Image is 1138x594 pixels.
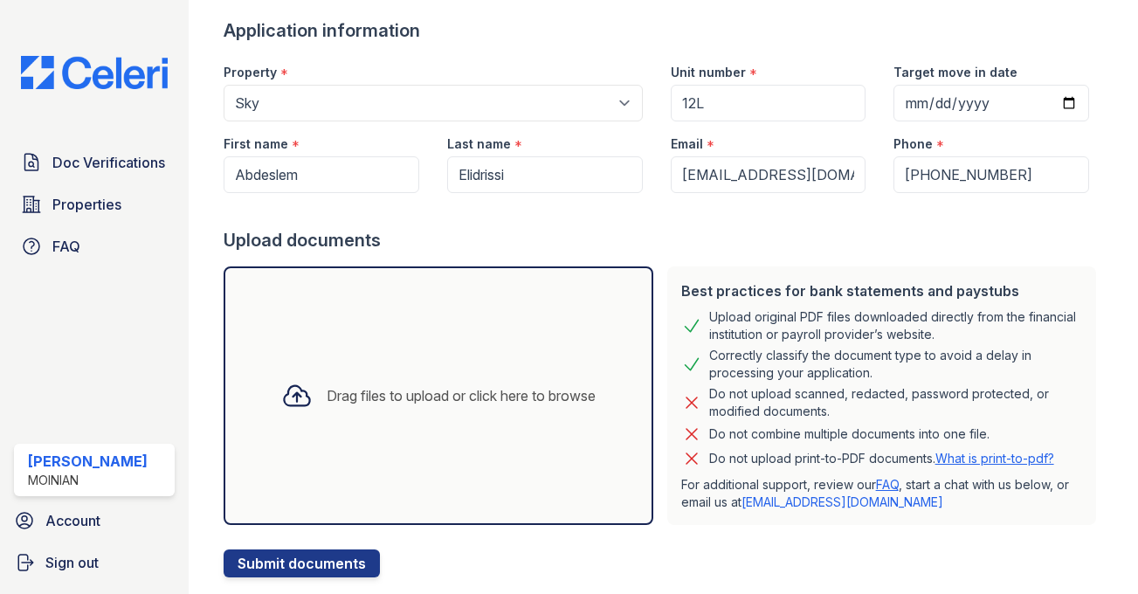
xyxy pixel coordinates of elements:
p: For additional support, review our , start a chat with us below, or email us at [681,476,1083,511]
div: Drag files to upload or click here to browse [327,385,596,406]
span: Doc Verifications [52,152,165,173]
a: [EMAIL_ADDRESS][DOMAIN_NAME] [741,494,943,509]
div: Moinian [28,472,148,489]
a: Account [7,503,182,538]
span: Account [45,510,100,531]
label: Phone [893,135,933,153]
div: Do not combine multiple documents into one file. [709,424,990,445]
span: FAQ [52,236,80,257]
div: Upload original PDF files downloaded directly from the financial institution or payroll provider’... [709,308,1083,343]
a: Doc Verifications [14,145,175,180]
a: Sign out [7,545,182,580]
label: Unit number [671,64,746,81]
div: [PERSON_NAME] [28,451,148,472]
a: FAQ [14,229,175,264]
span: Sign out [45,552,99,573]
div: Upload documents [224,228,1103,252]
img: CE_Logo_Blue-a8612792a0a2168367f1c8372b55b34899dd931a85d93a1a3d3e32e68fde9ad4.png [7,56,182,89]
div: Best practices for bank statements and paystubs [681,280,1083,301]
div: Application information [224,18,1103,43]
label: Property [224,64,277,81]
div: Do not upload scanned, redacted, password protected, or modified documents. [709,385,1083,420]
p: Do not upload print-to-PDF documents. [709,450,1054,467]
button: Submit documents [224,549,380,577]
a: FAQ [876,477,899,492]
label: First name [224,135,288,153]
label: Target move in date [893,64,1017,81]
a: What is print-to-pdf? [935,451,1054,466]
label: Last name [447,135,511,153]
div: Correctly classify the document type to avoid a delay in processing your application. [709,347,1083,382]
label: Email [671,135,703,153]
a: Properties [14,187,175,222]
span: Properties [52,194,121,215]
